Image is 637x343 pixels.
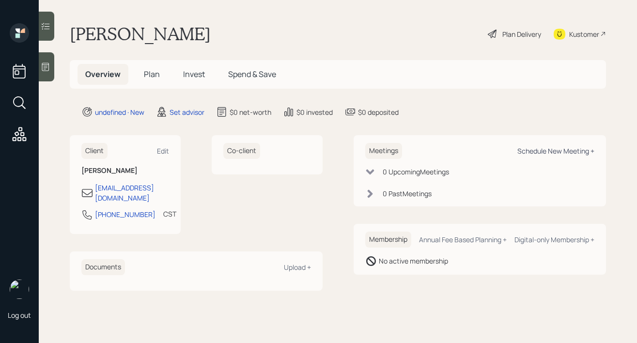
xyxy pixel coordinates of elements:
div: $0 invested [296,107,333,117]
span: Plan [144,69,160,79]
div: Log out [8,311,31,320]
div: Schedule New Meeting + [517,146,594,156]
div: Plan Delivery [502,29,541,39]
div: No active membership [379,256,448,266]
div: 0 Upcoming Meeting s [383,167,449,177]
div: Edit [157,146,169,156]
div: Kustomer [569,29,599,39]
div: Set advisor [170,107,204,117]
div: 0 Past Meeting s [383,188,432,199]
h6: [PERSON_NAME] [81,167,169,175]
div: undefined · New [95,107,144,117]
h1: [PERSON_NAME] [70,23,211,45]
div: $0 net-worth [230,107,271,117]
span: Spend & Save [228,69,276,79]
h6: Membership [365,232,411,248]
span: Overview [85,69,121,79]
h6: Client [81,143,108,159]
div: CST [163,209,176,219]
div: Upload + [284,263,311,272]
h6: Co-client [223,143,260,159]
div: $0 deposited [358,107,399,117]
h6: Documents [81,259,125,275]
div: [PHONE_NUMBER] [95,209,155,219]
h6: Meetings [365,143,402,159]
span: Invest [183,69,205,79]
div: Digital-only Membership + [514,235,594,244]
div: [EMAIL_ADDRESS][DOMAIN_NAME] [95,183,169,203]
div: Annual Fee Based Planning + [419,235,507,244]
img: robby-grisanti-headshot.png [10,280,29,299]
